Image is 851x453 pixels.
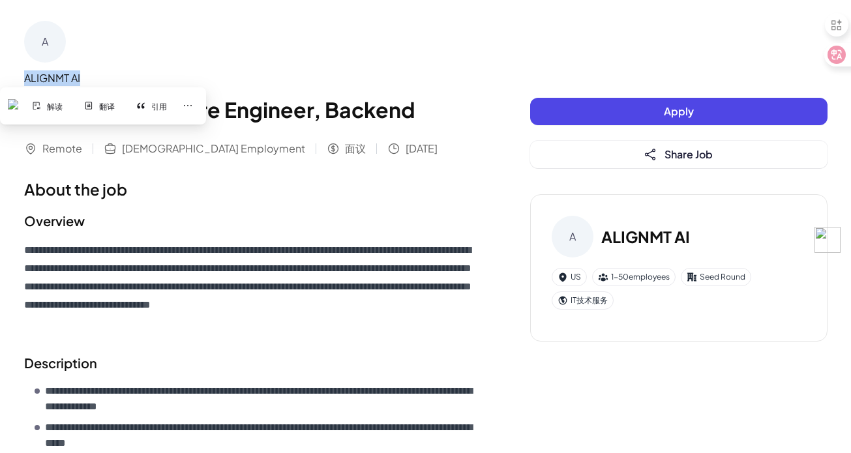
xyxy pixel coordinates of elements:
div: 1-50 employees [592,268,676,286]
h1: Founding Software Engineer, Backend [24,94,478,125]
span: Apply [664,104,694,118]
span: 面议 [345,141,366,156]
button: Apply [530,98,828,125]
h2: Description [24,353,478,373]
div: ALIGNMT AI [24,70,478,86]
span: [DEMOGRAPHIC_DATA] Employment [122,141,305,156]
span: [DATE] [406,141,438,156]
h2: Overview [24,211,478,231]
span: Share Job [664,147,713,161]
div: US [552,268,587,286]
div: A [552,216,593,257]
button: Share Job [530,141,828,168]
div: A [24,21,66,63]
h3: ALIGNMT AI [601,225,690,248]
h1: About the job [24,177,478,201]
div: IT技术服务 [552,291,614,310]
span: Remote [42,141,82,156]
div: Seed Round [681,268,751,286]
